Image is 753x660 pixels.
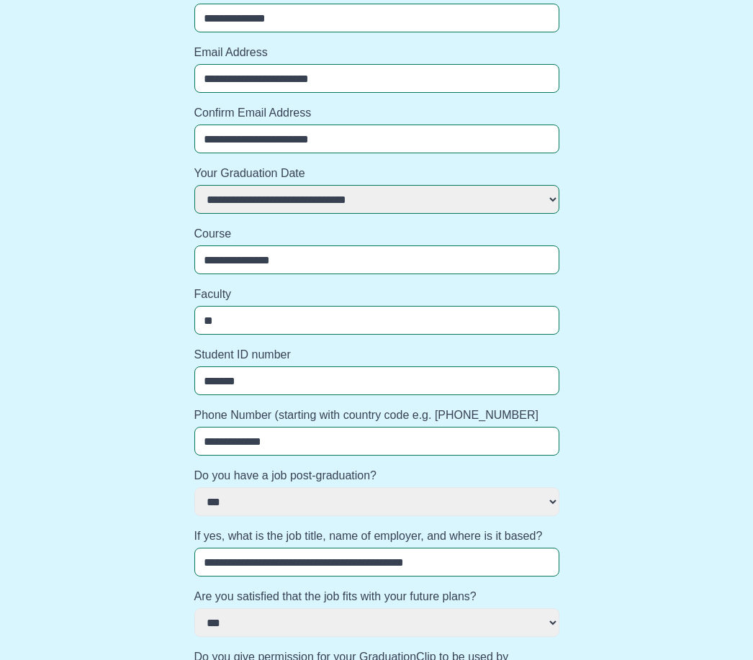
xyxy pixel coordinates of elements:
label: Student ID number [194,346,559,363]
label: Are you satisfied that the job fits with your future plans? [194,588,559,605]
label: Do you have a job post-graduation? [194,467,559,484]
label: If yes, what is the job title, name of employer, and where is it based? [194,528,559,545]
label: Faculty [194,286,559,303]
label: Course [194,225,559,243]
label: Email Address [194,44,559,61]
label: Confirm Email Address [194,104,559,122]
label: Your Graduation Date [194,165,559,182]
label: Phone Number (starting with country code e.g. [PHONE_NUMBER] [194,407,559,424]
